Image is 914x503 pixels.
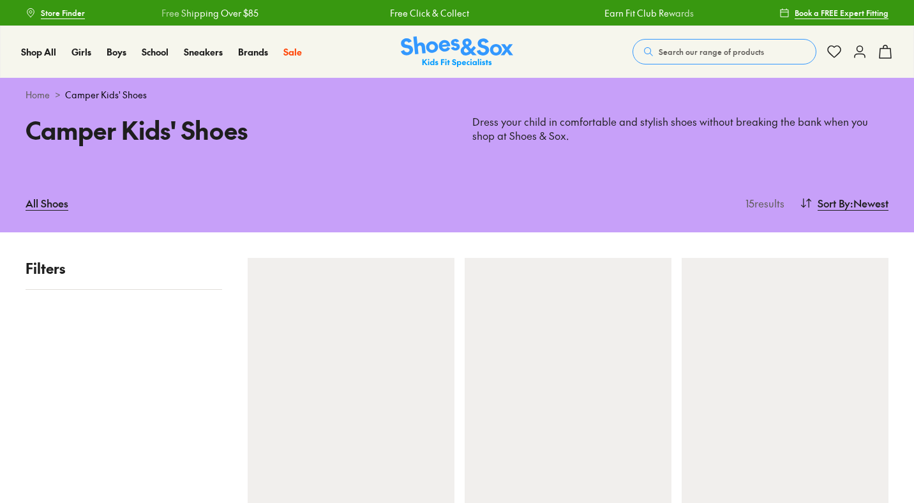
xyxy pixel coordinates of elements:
[65,88,147,101] span: Camper Kids' Shoes
[142,45,169,58] span: School
[472,115,888,143] p: Dress your child in comfortable and stylish shoes without breaking the bank when you shop at Shoe...
[800,189,888,217] button: Sort By:Newest
[21,45,56,58] span: Shop All
[41,7,85,19] span: Store Finder
[26,88,888,101] div: >
[283,45,302,59] a: Sale
[107,45,126,58] span: Boys
[26,1,85,24] a: Store Finder
[71,45,91,59] a: Girls
[283,45,302,58] span: Sale
[26,258,222,279] p: Filters
[26,112,442,148] h1: Camper Kids' Shoes
[633,39,816,64] button: Search our range of products
[604,6,694,20] a: Earn Fit Club Rewards
[238,45,268,59] a: Brands
[779,1,888,24] a: Book a FREE Expert Fitting
[850,195,888,211] span: : Newest
[238,45,268,58] span: Brands
[401,36,513,68] img: SNS_Logo_Responsive.svg
[795,7,888,19] span: Book a FREE Expert Fitting
[390,6,469,20] a: Free Click & Collect
[107,45,126,59] a: Boys
[71,45,91,58] span: Girls
[26,189,68,217] a: All Shoes
[818,195,850,211] span: Sort By
[740,195,784,211] p: 15 results
[659,46,764,57] span: Search our range of products
[401,36,513,68] a: Shoes & Sox
[26,88,50,101] a: Home
[142,45,169,59] a: School
[184,45,223,58] span: Sneakers
[161,6,258,20] a: Free Shipping Over $85
[21,45,56,59] a: Shop All
[184,45,223,59] a: Sneakers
